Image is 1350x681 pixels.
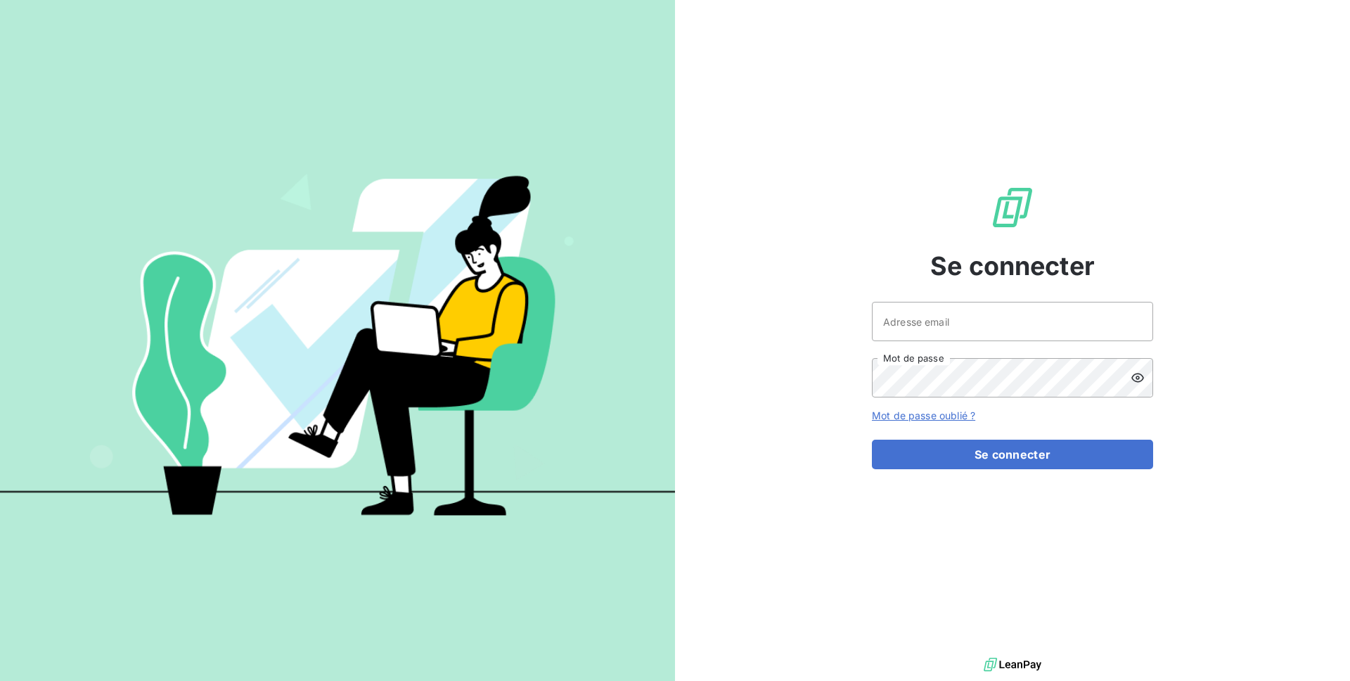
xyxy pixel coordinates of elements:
img: Logo LeanPay [990,185,1035,230]
span: Se connecter [930,247,1095,285]
a: Mot de passe oublié ? [872,409,975,421]
button: Se connecter [872,440,1153,469]
img: logo [984,654,1041,675]
input: placeholder [872,302,1153,341]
